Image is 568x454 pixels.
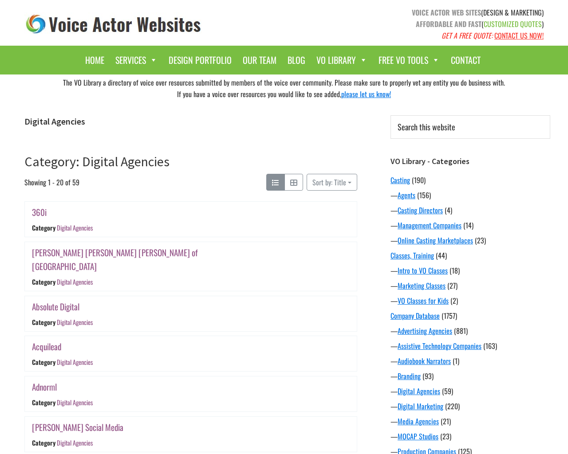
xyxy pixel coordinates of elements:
span: (21) [441,416,451,427]
div: — [390,416,550,427]
div: — [390,356,550,366]
a: Digital Agencies [398,386,440,396]
img: voice_actor_websites_logo [24,12,203,36]
a: MOCAP Studios [398,431,438,442]
a: Marketing Classes [398,280,446,291]
a: Absolute Digital [32,300,79,313]
span: (156) [417,190,431,200]
div: — [390,280,550,291]
em: GET A FREE QUOTE: [442,30,493,41]
div: — [390,401,550,411]
div: — [390,325,550,336]
span: CUSTOMIZED QUOTES [484,19,542,29]
span: (1757) [442,310,457,321]
div: — [390,431,550,442]
a: Company Database [390,310,440,321]
div: — [390,220,550,231]
span: (4) [445,205,452,215]
a: Our Team [238,50,281,70]
div: Category [32,277,55,286]
div: — [390,235,550,246]
span: Showing 1 - 20 of 59 [24,174,79,191]
h1: Digital Agencies [24,116,357,127]
a: Digital Marketing [398,401,443,411]
a: Blog [283,50,310,70]
div: Category [32,358,55,367]
a: Intro to VO Classes [398,265,448,276]
a: Casting Directors [398,205,443,215]
a: Acquilead [32,340,61,353]
a: Free VO Tools [374,50,444,70]
strong: AFFORDABLE AND FAST [416,19,481,29]
span: (44) [436,250,447,261]
a: please let us know! [341,89,391,99]
a: Digital Agencies [57,223,93,233]
span: (23) [475,235,486,246]
a: Digital Agencies [57,317,93,327]
div: — [390,371,550,381]
a: [PERSON_NAME] Social Media [32,421,123,434]
span: (220) [445,401,460,411]
a: Casting [390,175,410,185]
span: (163) [483,340,497,351]
a: Digital Agencies [57,398,93,407]
strong: VOICE ACTOR WEB SITES [412,7,481,18]
a: Adnorml [32,380,57,393]
div: — [390,190,550,200]
a: Management Companies [398,220,461,231]
div: — [390,295,550,306]
button: Sort by: Title [307,174,357,191]
a: Online Casting Marketplaces [398,235,473,246]
div: Category [32,438,55,447]
a: Agents [398,190,415,200]
div: — [390,386,550,396]
span: (93) [422,371,434,381]
div: The VO Library a directory of voice over resources submitted by members of the voice over communi... [18,74,550,102]
a: Digital Agencies [57,358,93,367]
a: Contact [446,50,485,70]
a: Home [81,50,109,70]
a: Branding [398,371,421,381]
span: (18) [450,265,460,276]
a: Design Portfolio [164,50,236,70]
a: 360i [32,206,47,219]
div: — [390,340,550,351]
span: (881) [454,325,468,336]
div: Category [32,317,55,327]
span: (23) [440,431,451,442]
span: (1) [453,356,459,366]
a: Assistive Technology Companies [398,340,481,351]
a: Services [111,50,162,70]
h3: VO Library - Categories [390,157,550,166]
a: Advertising Agencies [398,325,452,336]
div: Category [32,223,55,233]
span: (14) [463,220,473,231]
div: — [390,205,550,215]
p: (DESIGN & MARKETING) ( ) [291,7,544,41]
span: (27) [447,280,458,291]
a: Media Agencies [398,416,439,427]
span: (59) [442,386,453,396]
a: Audiobook Narrators [398,356,451,366]
a: Digital Agencies [57,438,93,447]
a: VO Library [312,50,372,70]
a: VO Classes for Kids [398,295,449,306]
div: Category [32,398,55,407]
span: (2) [450,295,458,306]
a: [PERSON_NAME] [PERSON_NAME] [PERSON_NAME] of [GEOGRAPHIC_DATA] [32,246,198,273]
a: Digital Agencies [57,277,93,286]
a: Classes, Training [390,250,434,261]
div: — [390,265,550,276]
a: CONTACT US NOW! [494,30,544,41]
a: Category: Digital Agencies [24,153,170,170]
input: Search this website [390,115,550,139]
span: (190) [412,175,426,185]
